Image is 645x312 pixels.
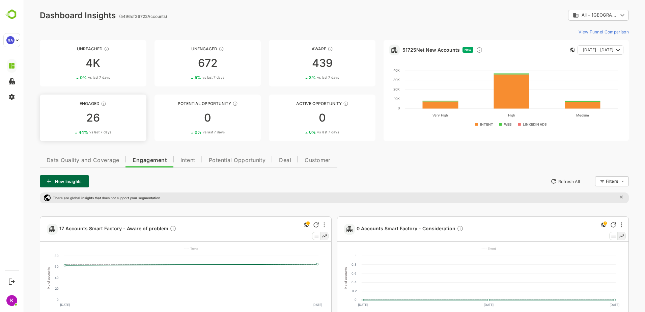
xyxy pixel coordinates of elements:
text: ---- Trend [458,247,472,251]
div: Engaged [16,101,123,106]
button: Logout [7,277,16,286]
div: 0 [245,112,352,123]
span: Deal [255,158,268,163]
text: 0.8 [328,263,333,266]
span: Engagement [109,158,143,163]
text: [DATE] [36,303,46,307]
span: 0 Accounts Smart Factory - Consideration [333,225,440,233]
text: No of accounts [320,267,324,289]
button: [DATE] - [DATE] [554,45,600,55]
a: 51725Net New Accounts [379,47,436,53]
a: 17 Accounts Smart Factory - Aware of problemDescription not present [36,225,156,233]
div: 4K [16,58,123,69]
text: 0.6 [328,271,333,275]
div: 26 [16,112,123,123]
div: Description not present [433,225,440,233]
div: 0 % [56,75,86,80]
text: 10K [370,97,376,101]
text: [DATE] [460,303,470,307]
ag: ( 5496 of 36722 Accounts) [95,14,143,19]
div: Potential Opportunity [131,101,237,106]
text: 20 [31,287,35,290]
div: Refresh [290,222,295,228]
div: Filters [582,179,594,184]
text: [DATE] [586,303,596,307]
div: Unengaged [131,46,237,51]
div: More [300,222,301,228]
a: Potential OpportunityThese accounts are MQAs and can be passed on to Inside Sales00%vs last 7 days [131,95,237,141]
span: vs last 7 days [179,130,201,135]
text: 1 [332,254,333,258]
span: vs last 7 days [64,75,86,80]
text: 0.4 [328,280,333,284]
div: Aware [245,46,352,51]
button: Refresh All [524,176,559,187]
span: Customer [281,158,307,163]
text: 0 [374,106,376,110]
button: New Insights [16,175,65,187]
img: BambooboxLogoMark.f1c84d78b4c51b1a7b5f700c9845e183.svg [3,8,21,21]
div: 44 % [55,130,88,135]
text: 0 [33,298,35,302]
div: Discover new ICP-fit accounts showing engagement — via intent surges, anonymous website visits, L... [452,47,459,53]
div: 439 [245,58,352,69]
div: These accounts have not been engaged with for a defined time period [80,46,86,52]
div: These accounts are warm, further nurturing would qualify them to MQAs [77,101,83,106]
span: Intent [157,158,172,163]
span: vs last 7 days [66,130,88,135]
div: K [6,295,17,306]
a: 0 Accounts Smart Factory - ConsiderationDescription not present [333,225,443,233]
text: [DATE] [289,303,299,307]
div: All - [GEOGRAPHIC_DATA] [544,9,605,22]
div: More [597,222,598,228]
a: EngagedThese accounts are warm, further nurturing would qualify them to MQAs2644%vs last 7 days [16,95,123,141]
a: UnreachedThese accounts have not been engaged with for a defined time period4K0%vs last 7 days [16,40,123,86]
span: Potential Opportunity [185,158,242,163]
div: This is a global insight. Segment selection is not applicable for this view [279,221,287,230]
text: 30K [370,78,376,82]
span: [DATE] - [DATE] [559,46,590,54]
div: 5 % [171,75,201,80]
text: 0.2 [328,289,333,293]
span: vs last 7 days [293,130,315,135]
text: Medium [553,113,565,117]
text: 0 [331,298,333,302]
text: 80 [31,254,35,258]
div: 0 [131,112,237,123]
a: Active OpportunityThese accounts have open opportunities which might be at any of the Sales Stage... [245,95,352,141]
span: New [441,48,448,52]
div: All - Denmark [549,12,594,18]
div: This card does not support filter and segments [546,48,551,52]
div: Filters [582,175,605,187]
text: 20K [370,87,376,91]
button: View Funnel Comparison [552,26,605,37]
span: Data Quality and Coverage [23,158,95,163]
div: Dashboard Insights [16,10,92,20]
text: No of accounts [23,267,27,289]
span: vs last 7 days [179,75,201,80]
text: ---- Trend [160,247,175,251]
text: High [484,113,492,118]
span: vs last 7 days [293,75,315,80]
div: These accounts have not shown enough engagement and need nurturing [195,46,200,52]
div: These accounts have just entered the buying cycle and need further nurturing [304,46,309,52]
div: These accounts are MQAs and can be passed on to Inside Sales [209,101,214,106]
text: Very High [409,113,424,118]
div: 3 % [285,75,315,80]
text: [DATE] [334,303,344,307]
div: This is a global insight. Segment selection is not applicable for this view [576,221,584,230]
span: All - [GEOGRAPHIC_DATA] [558,12,594,18]
div: Active Opportunity [245,101,352,106]
div: 9A [6,36,15,44]
text: 40 [31,276,35,280]
text: 60 [31,265,35,268]
div: 0 % [171,130,201,135]
text: 40K [370,68,376,72]
div: 672 [131,58,237,69]
a: UnengagedThese accounts have not shown enough engagement and need nurturing6725%vs last 7 days [131,40,237,86]
div: These accounts have open opportunities which might be at any of the Sales Stages [319,101,325,106]
a: AwareThese accounts have just entered the buying cycle and need further nurturing4393%vs last 7 days [245,40,352,86]
div: Refresh [587,222,592,228]
p: There are global insights that does not support your segmentation [29,196,137,200]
